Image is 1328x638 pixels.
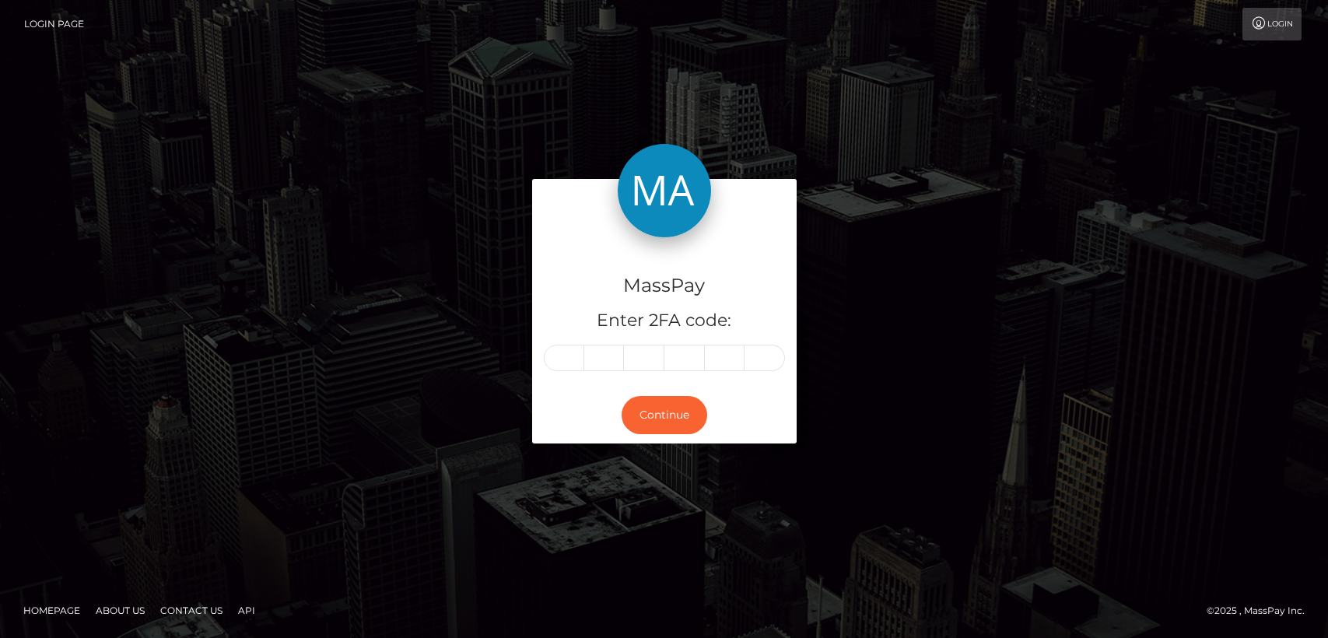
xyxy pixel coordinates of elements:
[89,598,151,622] a: About Us
[622,396,707,434] button: Continue
[232,598,261,622] a: API
[1207,602,1316,619] div: © 2025 , MassPay Inc.
[618,144,711,237] img: MassPay
[24,8,84,40] a: Login Page
[544,272,785,300] h4: MassPay
[544,309,785,333] h5: Enter 2FA code:
[17,598,86,622] a: Homepage
[154,598,229,622] a: Contact Us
